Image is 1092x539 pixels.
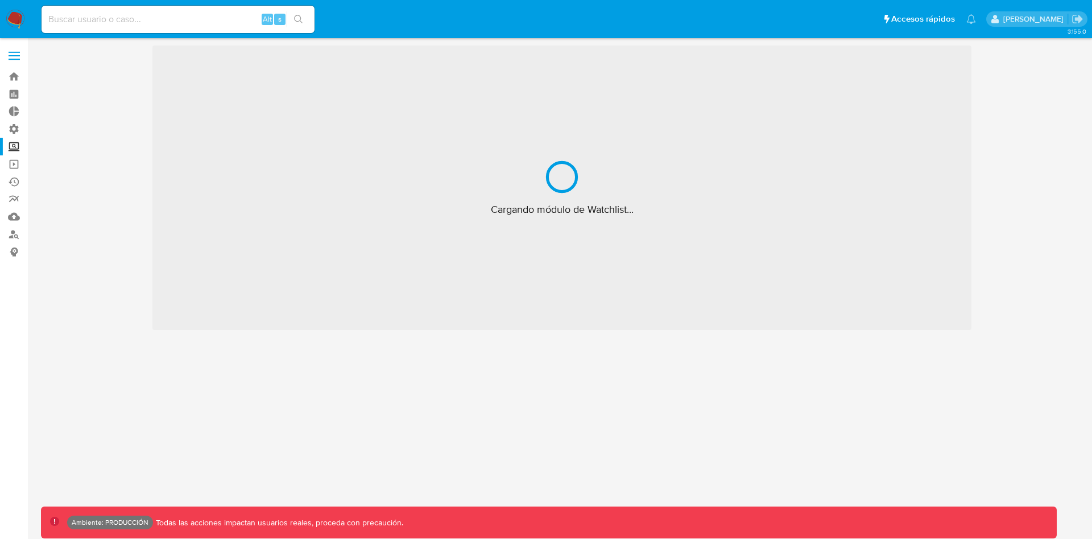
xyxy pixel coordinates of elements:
p: Todas las acciones impactan usuarios reales, proceda con precaución. [153,517,403,528]
a: Salir [1072,13,1083,25]
a: Notificaciones [966,14,976,24]
span: Accesos rápidos [891,13,955,25]
button: search-icon [287,11,310,27]
span: s [278,14,282,24]
span: Alt [263,14,272,24]
input: Buscar usuario o caso... [42,12,315,27]
p: Ambiente: PRODUCCIÓN [72,520,148,525]
span: Cargando módulo de Watchlist... [491,203,634,216]
p: ext_marialfo@mercadolibre.com [1003,14,1068,24]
